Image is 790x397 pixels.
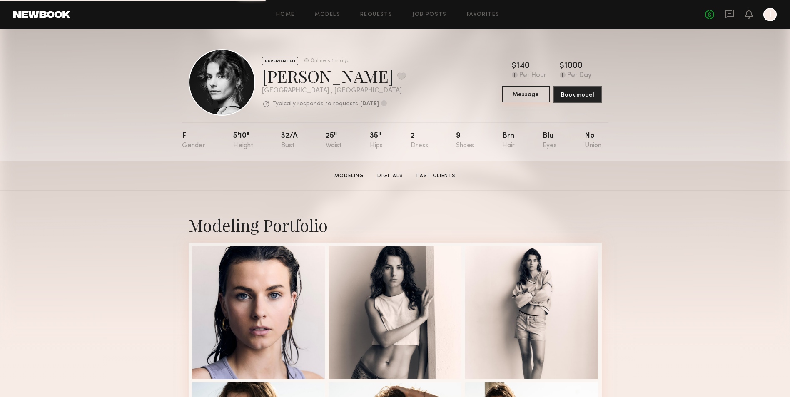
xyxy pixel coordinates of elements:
[412,12,447,17] a: Job Posts
[411,132,428,149] div: 2
[502,86,550,102] button: Message
[331,172,367,180] a: Modeling
[310,58,349,64] div: Online < 1hr ago
[272,101,358,107] p: Typically responds to requests
[456,132,474,149] div: 9
[281,132,298,149] div: 32/a
[262,87,406,94] div: [GEOGRAPHIC_DATA] , [GEOGRAPHIC_DATA]
[553,86,602,103] button: Book model
[763,8,777,21] a: I
[326,132,341,149] div: 25"
[315,12,340,17] a: Models
[182,132,205,149] div: F
[374,172,406,180] a: Digitals
[262,65,406,87] div: [PERSON_NAME]
[467,12,500,17] a: Favorites
[519,72,546,79] div: Per Hour
[276,12,295,17] a: Home
[502,132,515,149] div: Brn
[360,101,379,107] b: [DATE]
[567,72,591,79] div: Per Day
[360,12,392,17] a: Requests
[189,214,602,236] div: Modeling Portfolio
[413,172,459,180] a: Past Clients
[560,62,564,70] div: $
[262,57,298,65] div: EXPERIENCED
[564,62,583,70] div: 1000
[370,132,383,149] div: 35"
[516,62,530,70] div: 140
[585,132,601,149] div: No
[512,62,516,70] div: $
[233,132,253,149] div: 5'10"
[543,132,557,149] div: Blu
